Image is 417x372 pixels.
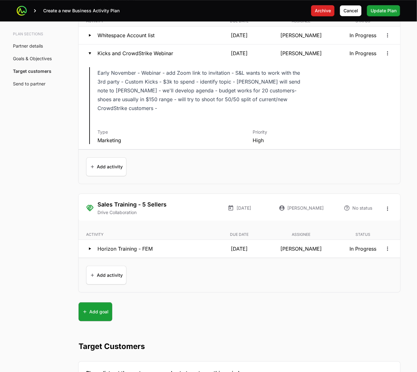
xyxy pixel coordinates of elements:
p: In Progress [333,49,393,57]
p: In Progress [333,245,393,253]
p: [DATE] [210,32,269,39]
h3: Plan sections [13,32,56,37]
span: Update Plan [371,7,396,15]
button: Open options [383,48,393,58]
button: Archive [311,5,335,16]
span: No status [353,205,373,211]
button: Update Plan [367,5,400,16]
p: [DATE] [210,49,269,57]
p: Activity [86,232,207,237]
h3: Sales Training - 5 Sellers [97,200,167,209]
span: Add activity [90,159,123,174]
button: Open options [383,244,393,254]
a: Target customers [13,68,51,74]
p: In Progress [333,32,393,39]
p: [PERSON_NAME] [272,49,331,57]
p: Horizon Training - FEM [97,245,153,253]
div: [DATE] [210,200,269,216]
p: Kicks and CrowdStrike Webinar [97,49,173,57]
a: Goals & Objectives [13,56,52,61]
button: Open options [383,30,393,40]
dt: Type [97,129,238,135]
a: Send to partner [13,81,45,86]
h2: Target Customers [79,341,400,352]
button: Kicks and CrowdStrike Webinar[DATE][PERSON_NAME]In Progress [79,44,400,62]
button: Whitespace Account list[DATE][PERSON_NAME]In Progress [79,26,400,44]
span: Archive [315,7,331,15]
button: Horizon Training - FEM[DATE][PERSON_NAME]In Progress [79,240,400,258]
p: Status [333,232,393,237]
p: [PERSON_NAME] [272,245,331,253]
p: Whitespace Account list [97,32,155,39]
p: Drive Collaboration [97,209,167,216]
span: Cancel [344,7,358,15]
dd: Marketing [97,137,238,144]
button: Add activity [86,157,126,176]
dd: High [253,137,393,144]
button: Open options [383,204,393,214]
button: Cancel [340,5,362,16]
img: ActivitySource [17,6,27,16]
p: Early November - Webinar - add Zoom link to invitation - S&L wants to work with the 3rd party - C... [97,68,302,113]
p: Due date [210,232,269,237]
span: Add activity [90,268,123,283]
div: [PERSON_NAME] [272,200,331,216]
p: Create a new Business Activity Plan [43,8,120,14]
dt: Priority [253,129,393,135]
p: Assignee [272,232,331,237]
a: Partner details [13,43,43,49]
p: [PERSON_NAME] [272,32,331,39]
p: [DATE] [210,245,269,253]
span: Add goal [82,304,109,319]
button: Add goal [79,302,112,321]
button: Add activity [86,266,126,285]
